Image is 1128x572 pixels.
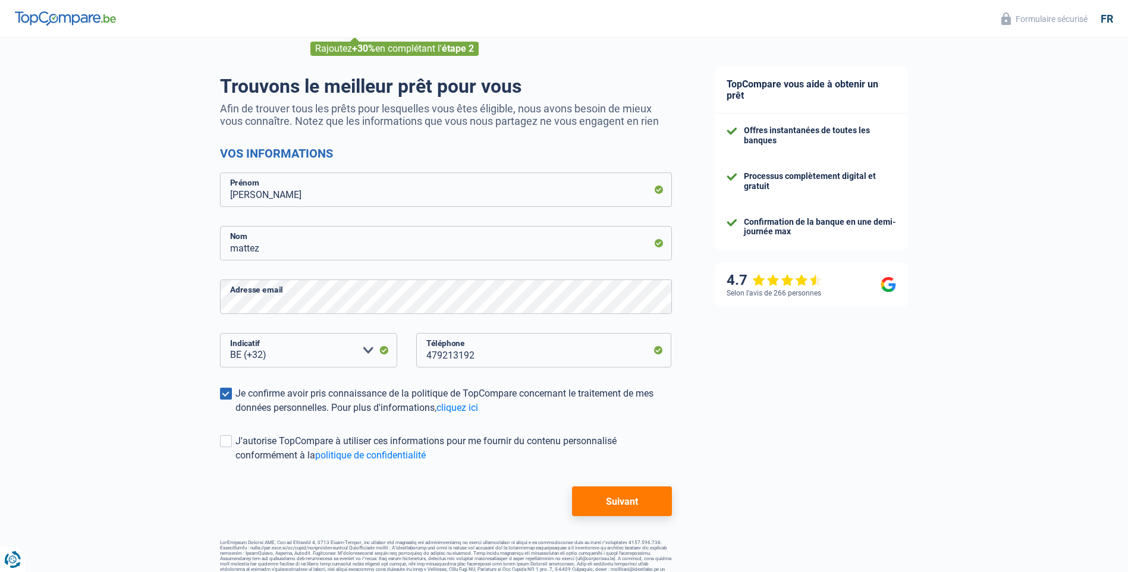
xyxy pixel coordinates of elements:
[572,486,671,516] button: Suivant
[235,386,672,415] div: Je confirme avoir pris connaissance de la politique de TopCompare concernant le traitement de mes...
[416,333,672,367] input: 401020304
[727,289,821,297] div: Selon l’avis de 266 personnes
[727,272,822,289] div: 4.7
[310,42,479,56] div: Rajoutez en complétant l'
[220,75,672,98] h1: Trouvons le meilleur prêt pour vous
[994,9,1095,29] button: Formulaire sécurisé
[220,102,672,127] p: Afin de trouver tous les prêts pour lesquelles vous êtes éligible, nous avons besoin de mieux vou...
[1101,12,1113,26] div: fr
[352,43,375,54] span: +30%
[744,171,896,191] div: Processus complètement digital et gratuit
[436,402,478,413] a: cliquez ici
[15,11,116,26] img: TopCompare Logo
[715,67,908,114] div: TopCompare vous aide à obtenir un prêt
[220,146,672,161] h2: Vos informations
[315,450,426,461] a: politique de confidentialité
[442,43,474,54] span: étape 2
[235,434,672,463] div: J'autorise TopCompare à utiliser ces informations pour me fournir du contenu personnalisé conform...
[744,217,896,237] div: Confirmation de la banque en une demi-journée max
[744,125,896,146] div: Offres instantanées de toutes les banques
